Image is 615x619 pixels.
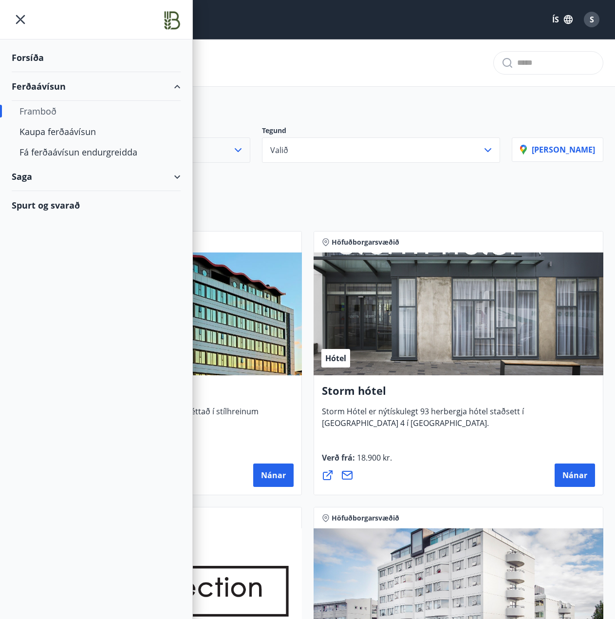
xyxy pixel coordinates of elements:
span: S [590,14,594,25]
span: Nánar [562,470,587,481]
span: Nánar [261,470,286,481]
span: Höfuðborgarsvæðið [332,513,399,523]
button: Nánar [555,464,595,487]
span: Storm Hótel er nýtískulegt 93 herbergja hótel staðsett í [GEOGRAPHIC_DATA] 4 í [GEOGRAPHIC_DATA]. [322,406,524,436]
span: Verð frá : [322,452,392,471]
div: Fá ferðaávísun endurgreidda [19,142,173,162]
span: 18.900 kr. [355,452,392,463]
span: Hótel [325,353,346,364]
button: S [580,8,603,31]
div: Spurt og svarað [12,191,181,219]
div: Saga [12,162,181,191]
h4: Storm hótel [322,383,596,406]
p: Tegund [262,126,501,137]
button: Nánar [253,464,294,487]
div: Ferðaávísun [12,72,181,101]
p: [PERSON_NAME] [520,144,595,155]
span: Höfuðborgarsvæðið [332,237,399,247]
div: Forsíða [12,43,181,72]
div: Kaupa ferðaávísun [19,121,173,142]
button: [PERSON_NAME] [512,137,603,162]
button: ÍS [547,11,578,28]
button: menu [12,11,29,28]
img: union_logo [164,11,181,30]
span: Valið [270,145,288,155]
div: Framboð [19,101,173,121]
button: Valið [262,137,501,163]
